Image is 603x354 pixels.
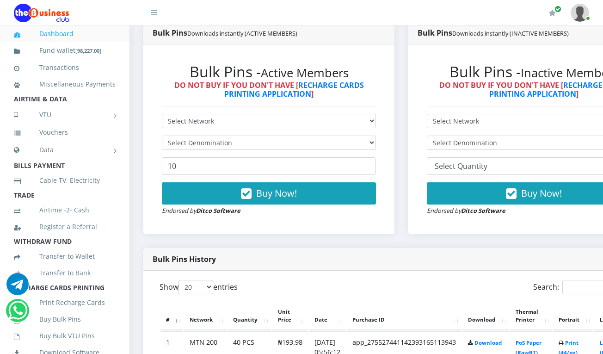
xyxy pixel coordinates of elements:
a: RECHARGE CARDS PRINTING APPLICATION [224,80,364,99]
a: Register a Referral [14,216,116,237]
input: Enter Quantity [162,157,376,175]
a: Miscellaneous Payments [14,74,116,95]
small: Endorsed by [427,206,505,215]
small: Endorsed by [162,206,240,215]
img: User [571,4,589,22]
small: Downloads instantly (INACTIVE MEMBERS) [452,29,569,37]
small: Active Members [261,65,349,81]
h2: Bulk Pins - [162,63,376,81]
a: Transactions [14,57,116,78]
a: Download [474,339,502,346]
a: Chat for support [6,280,29,295]
strong: Ditco Software [461,206,505,215]
th: Purchase ID: activate to sort column ascending [347,302,461,330]
th: Download: activate to sort column ascending [462,302,509,330]
a: Print Recharge Cards [14,292,116,313]
span: Buy Now! [256,187,297,199]
i: Renew/Upgrade Subscription [549,9,556,17]
th: #: activate to sort column descending [160,302,183,330]
a: Chat for support [8,306,27,322]
a: Data [14,138,116,161]
strong: Bulk Pins History [153,254,216,264]
small: [ ] [75,47,101,54]
b: 98,227.00 [77,47,99,54]
th: Network: activate to sort column ascending [184,302,227,330]
strong: Bulk Pins [418,28,569,38]
th: Unit Price: activate to sort column ascending [272,302,308,330]
small: Downloads instantly (ACTIVE MEMBERS) [187,29,297,37]
a: Transfer to Bank [14,262,116,284]
strong: Bulk Pins [153,28,297,38]
span: Renew/Upgrade Subscription [554,6,561,12]
a: Fund wallet[98,227.00] [14,40,116,62]
button: Buy Now! [162,182,376,205]
span: Buy Now! [521,187,562,199]
th: Portrait: activate to sort column ascending [553,302,593,330]
a: Buy Bulk VTU Pins [14,325,116,347]
a: Airtime -2- Cash [14,199,116,221]
a: Transfer to Wallet [14,246,116,267]
img: Logo [14,4,69,22]
a: Cable TV, Electricity [14,170,116,191]
th: Thermal Printer: activate to sort column ascending [510,302,552,330]
a: VTU [14,103,116,126]
a: Dashboard [14,23,116,44]
label: Show entries [160,280,238,294]
select: Showentries [178,280,213,294]
strong: DO NOT BUY IF YOU DON'T HAVE [ ] [174,80,364,99]
a: Vouchers [14,122,116,143]
th: Date: activate to sort column ascending [309,302,346,330]
th: Quantity: activate to sort column ascending [228,302,271,330]
a: Buy Bulk Pins [14,309,116,330]
strong: Ditco Software [196,206,240,215]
